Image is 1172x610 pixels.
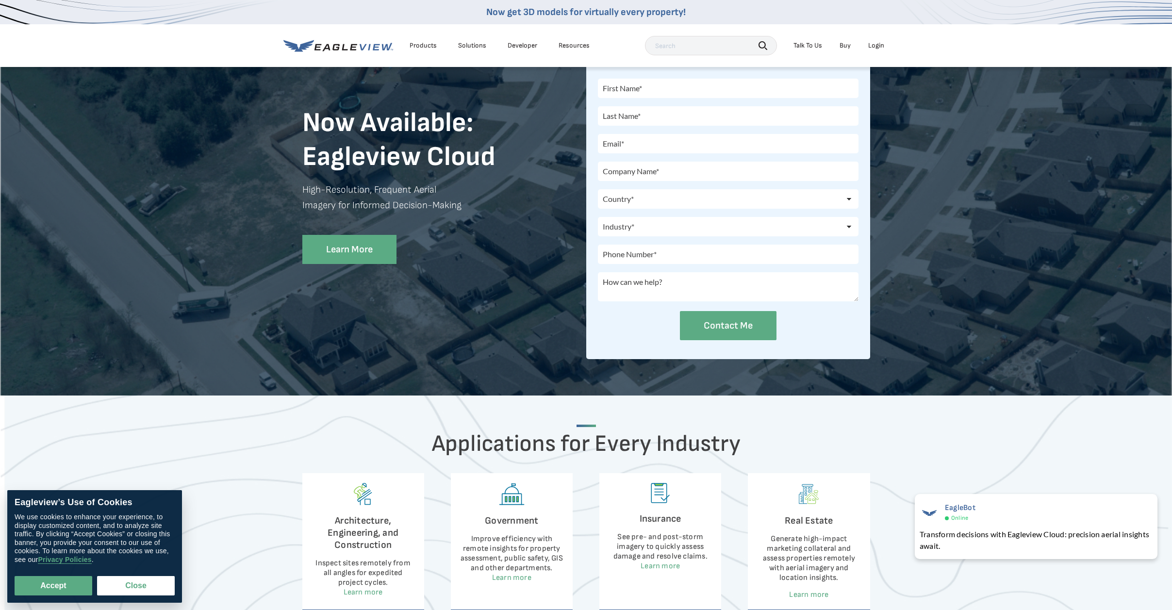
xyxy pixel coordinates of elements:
input: Email* [598,134,858,153]
input: Company Name* [598,162,858,181]
a: Developer [508,41,537,50]
input: Last Name* [598,106,858,126]
div: Solutions [458,41,486,50]
div: Login [868,41,884,50]
a: Learn more [492,573,531,582]
div: Products [410,41,437,50]
h4: Architecture, Engineering, and Construction [312,515,414,551]
a: Learn more [641,561,680,571]
img: EagleBot [920,503,939,523]
button: Close [97,576,175,595]
a: Learn more [344,588,383,597]
div: Resources [559,41,590,50]
a: Learn More [302,235,396,264]
input: First Name* [598,79,858,98]
h2: Applications for Every Industry [302,425,870,473]
h4: Real Estate [758,515,860,527]
a: Buy [840,41,851,50]
a: Now get 3D models for virtually every property! [486,6,686,18]
input: Phone Number* [598,245,858,264]
a: Privacy Policies [38,556,91,564]
p: Inspect sites remotely from all angles for expedited project cycles. [312,559,414,588]
strong: Imagery for Informed Decision-Making [302,199,462,211]
div: Talk To Us [793,41,822,50]
input: Search [645,36,777,55]
p: See pre- and post-storm imagery to quickly assess damage and resolve claims. [609,532,711,561]
h4: Insurance [609,513,711,525]
h4: Government [461,515,563,527]
h1: Now Available: Eagleview Cloud [302,106,586,174]
button: Accept [15,576,92,595]
strong: High-Resolution, Frequent Aerial [302,184,436,196]
div: Transform decisions with Eagleview Cloud: precision aerial insights await. [920,528,1153,552]
p: Generate high-impact marketing collateral and assess properties remotely with aerial imagery and ... [758,534,860,583]
span: EagleBot [945,503,975,512]
a: Learn more [789,590,828,599]
p: Improve efficiency with remote insights for property assessment, public safety, GIS and other dep... [461,534,563,573]
input: Contact Me [680,311,776,341]
span: Online [951,514,968,522]
div: We use cookies to enhance your experience, to display customized content, and to analyze site tra... [15,513,175,564]
div: Eagleview’s Use of Cookies [15,497,175,508]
